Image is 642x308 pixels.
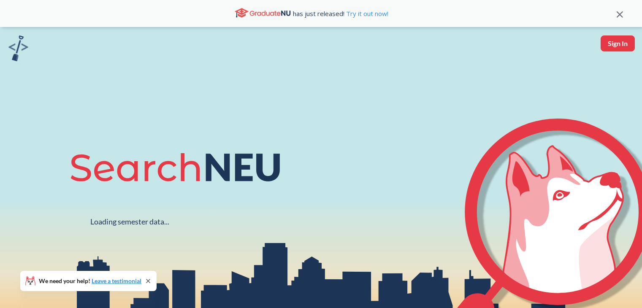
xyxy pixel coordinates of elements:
a: Try it out now! [344,9,388,18]
img: sandbox logo [8,35,28,61]
span: We need your help! [39,278,141,284]
div: Loading semester data... [90,217,169,227]
a: Leave a testimonial [92,277,141,284]
span: has just released! [293,9,388,18]
button: Sign In [601,35,635,51]
a: sandbox logo [8,35,28,64]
